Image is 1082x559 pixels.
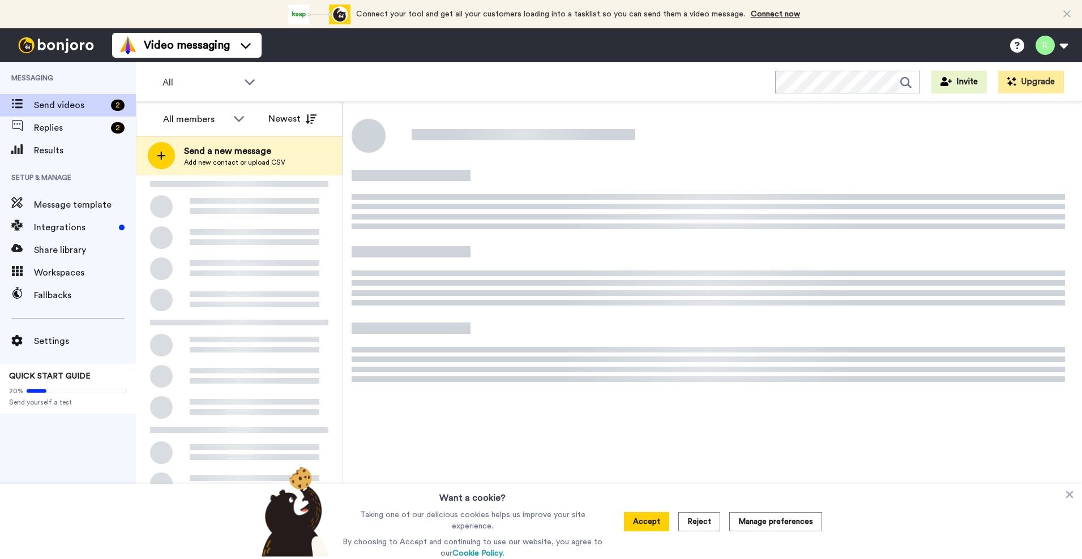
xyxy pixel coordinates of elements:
span: Settings [34,334,136,348]
img: bear-with-cookie.png [251,466,335,557]
span: Replies [34,121,106,135]
a: Cookie Policy [452,549,503,557]
span: Send a new message [184,144,285,158]
span: Connect your tool and get all your customers loading into a tasklist so you can send them a video... [356,10,745,18]
span: Send yourself a test [9,398,127,407]
span: Integrations [34,221,114,234]
p: By choosing to Accept and continuing to use our website, you agree to our . [340,536,605,559]
button: Newest [260,107,325,130]
span: All [162,76,238,89]
span: Add new contact or upload CSV [184,158,285,167]
span: Results [34,144,136,157]
span: Send videos [34,98,106,112]
span: 20% [9,386,24,395]
img: vm-color.svg [119,36,137,54]
span: QUICK START GUIDE [9,372,91,380]
span: Message template [34,198,136,212]
div: 2 [111,100,125,111]
button: Manage preferences [729,512,822,531]
a: Connect now [751,10,800,18]
span: Video messaging [144,37,230,53]
div: animation [288,5,350,24]
span: Workspaces [34,266,136,279]
div: 2 [111,122,125,134]
span: Fallbacks [34,289,136,302]
button: Upgrade [998,71,1064,93]
img: bj-logo-header-white.svg [14,37,99,53]
h3: Want a cookie? [439,484,506,505]
div: All members [163,113,228,126]
p: Taking one of our delicious cookies helps us improve your site experience. [340,509,605,532]
span: Share library [34,243,136,257]
button: Invite [931,71,987,93]
button: Accept [624,512,669,531]
button: Reject [678,512,720,531]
